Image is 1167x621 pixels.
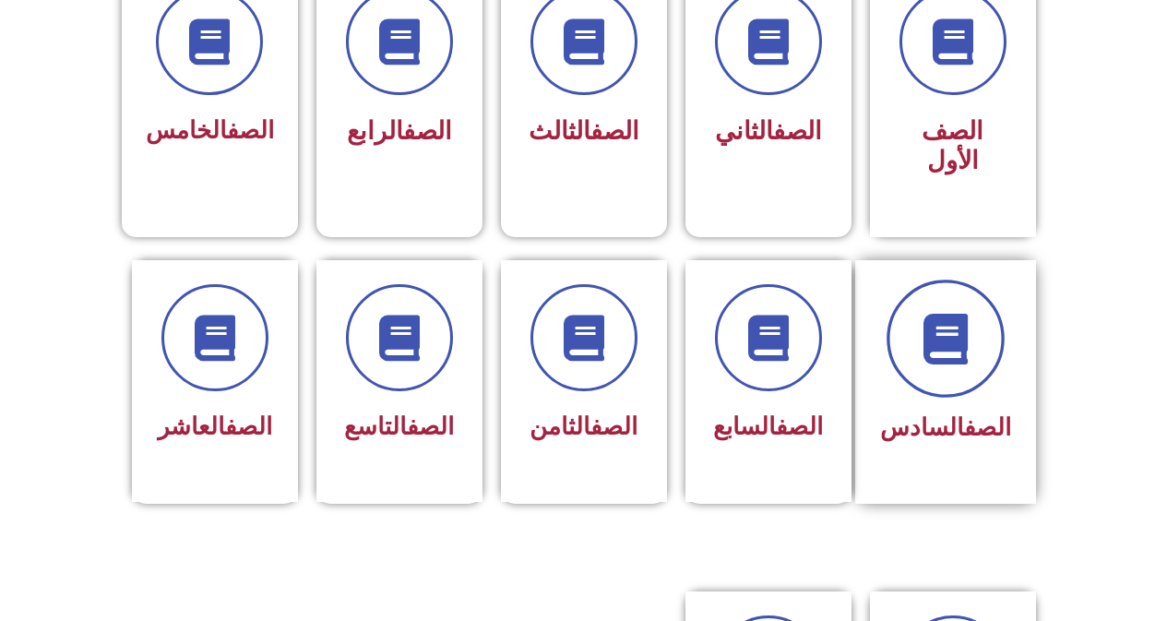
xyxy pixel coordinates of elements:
span: العاشر [158,412,272,440]
span: السابع [713,412,823,440]
span: التاسع [344,412,454,440]
a: الصف [403,116,452,146]
span: السادس [880,413,1011,441]
a: الصف [590,116,639,146]
span: الثالث [529,116,639,146]
span: الثامن [530,412,637,440]
a: الصف [773,116,822,146]
a: الصف [776,412,823,440]
a: الصف [407,412,454,440]
a: الصف [964,413,1011,441]
a: الصف [225,412,272,440]
span: الثاني [715,116,822,146]
span: الخامس [146,116,274,144]
a: الصف [227,116,274,144]
span: الرابع [347,116,452,146]
span: الصف الأول [922,116,983,175]
a: الصف [590,412,637,440]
